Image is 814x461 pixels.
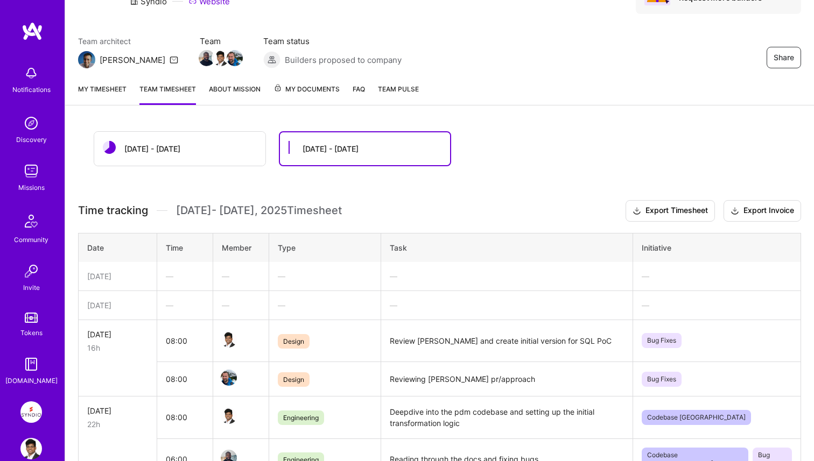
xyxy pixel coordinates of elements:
span: Bug Fixes [642,333,682,348]
img: status icon [103,141,116,154]
td: 08:00 [157,320,213,362]
div: — [222,271,260,282]
td: Deepdive into the pdm codebase and setting up the initial transformation logic [381,396,633,439]
div: Tokens [20,327,43,338]
div: — [642,300,792,311]
img: Team Member Avatar [221,331,237,347]
div: [DATE] [87,405,148,416]
div: 16h [87,342,148,353]
img: teamwork [20,160,42,182]
a: Team Member Avatar [222,330,236,349]
img: Syndio: Transformation Engine Modernization [20,401,42,423]
th: Member [213,233,269,262]
button: Export Invoice [724,200,801,222]
td: 08:00 [157,362,213,396]
a: Team Member Avatar [222,407,236,425]
img: Builders proposed to company [263,51,280,68]
a: Team Member Avatar [228,49,242,67]
img: Team Member Avatar [221,408,237,424]
img: bell [20,62,42,84]
span: Team Pulse [378,85,419,93]
a: Syndio: Transformation Engine Modernization [18,401,45,423]
img: guide book [20,353,42,375]
div: — [390,300,624,311]
div: [PERSON_NAME] [100,54,165,66]
div: Community [14,234,48,245]
div: Invite [23,282,40,293]
img: Team Member Avatar [227,50,243,66]
img: Invite [20,260,42,282]
img: Team Member Avatar [213,50,229,66]
img: User Avatar [20,438,42,459]
div: — [278,271,372,282]
a: Team timesheet [139,83,196,105]
a: About Mission [209,83,261,105]
div: [DATE] - [DATE] [124,143,180,154]
img: logo [22,22,43,41]
th: Task [381,233,633,262]
a: My timesheet [78,83,127,105]
span: Bug Fixes [642,372,682,387]
div: [DATE] - [DATE] [303,143,359,154]
span: Design [278,372,310,387]
span: Engineering [278,410,324,425]
a: User Avatar [18,438,45,459]
i: icon Download [731,205,739,217]
div: [DATE] [87,271,148,282]
div: 22h [87,419,148,430]
img: tokens [25,313,38,323]
th: Date [79,233,157,262]
span: [DATE] - [DATE] , 2025 Timesheet [176,204,342,217]
span: Team status [263,36,402,47]
a: My Documents [273,83,340,105]
th: Type [269,233,381,262]
div: [DATE] [87,300,148,311]
img: Team Member Avatar [199,50,215,66]
span: Team [200,36,242,47]
div: — [278,300,372,311]
img: Team Architect [78,51,95,68]
span: Codebase [GEOGRAPHIC_DATA] [642,410,751,425]
img: Team Member Avatar [221,370,237,386]
a: Team Member Avatar [222,368,236,387]
td: Reviewing [PERSON_NAME] pr/approach [381,362,633,396]
div: — [222,300,260,311]
button: Share [767,47,801,68]
i: icon Download [633,205,641,217]
th: Time [157,233,213,262]
a: Team Member Avatar [214,49,228,67]
span: Team architect [78,36,178,47]
div: — [390,271,624,282]
div: Discovery [16,134,47,145]
a: Team Member Avatar [200,49,214,67]
span: My Documents [273,83,340,95]
div: Missions [18,182,45,193]
span: Share [774,52,794,63]
a: FAQ [353,83,365,105]
th: Initiative [633,233,801,262]
td: Review [PERSON_NAME] and create initial version for SQL PoC [381,320,633,362]
div: — [166,271,204,282]
div: Notifications [12,84,51,95]
span: Builders proposed to company [285,54,402,66]
td: 08:00 [157,396,213,439]
span: Time tracking [78,204,148,217]
div: [DOMAIN_NAME] [5,375,58,386]
button: Export Timesheet [626,200,715,222]
div: [DATE] [87,329,148,340]
img: Community [18,208,44,234]
div: — [166,300,204,311]
a: Team Pulse [378,83,419,105]
i: icon Mail [170,55,178,64]
div: — [642,271,792,282]
img: discovery [20,112,42,134]
span: Design [278,334,310,349]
